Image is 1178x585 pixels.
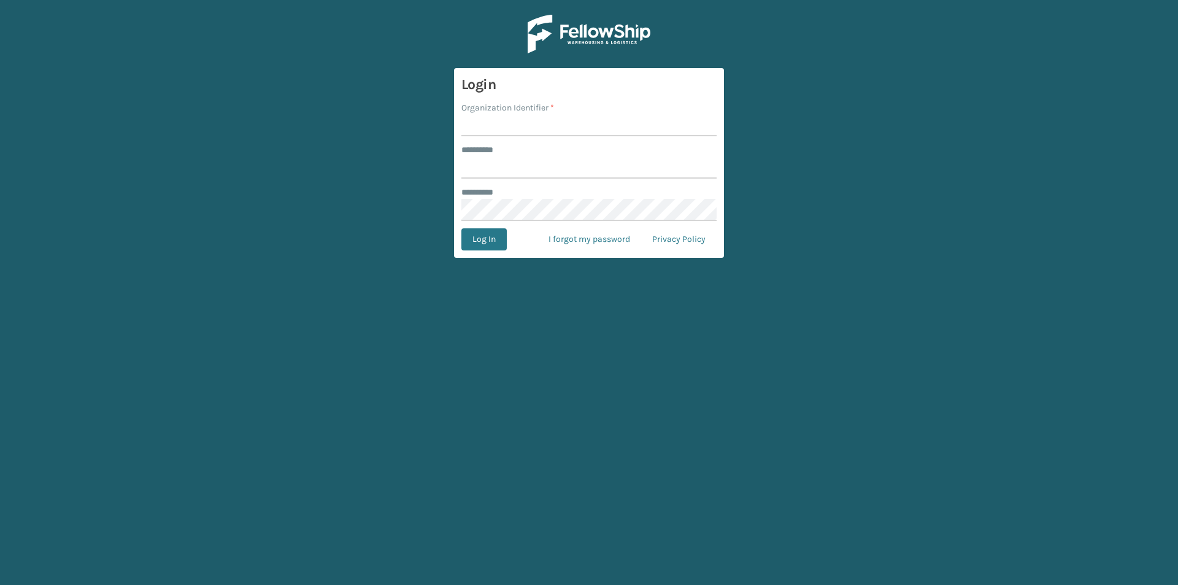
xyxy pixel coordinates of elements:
img: Logo [528,15,650,53]
h3: Login [461,76,717,94]
label: Organization Identifier [461,101,554,114]
a: I forgot my password [537,228,641,250]
a: Privacy Policy [641,228,717,250]
button: Log In [461,228,507,250]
